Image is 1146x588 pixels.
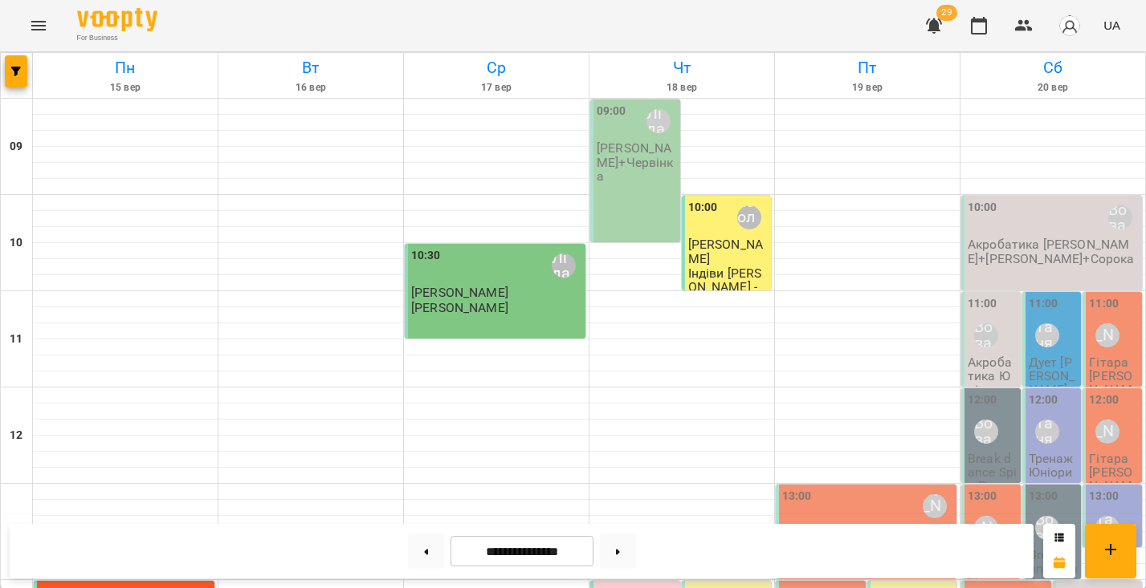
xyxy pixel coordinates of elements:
h6: 12 [10,427,22,444]
h6: Ср [406,55,586,80]
h6: 17 вер [406,80,586,95]
img: avatar_s.png [1058,14,1081,37]
label: 10:00 [688,199,718,217]
h6: 11 [10,330,22,348]
div: Таня [1035,420,1059,444]
h6: 15 вер [35,80,215,95]
button: UA [1097,10,1127,40]
div: Таня [1035,323,1059,347]
h6: 10 [10,234,22,252]
label: 12:00 [968,391,997,409]
div: Вова [1108,205,1132,229]
div: Олеся Дзюбук [1095,420,1119,444]
span: For Business [77,33,157,43]
div: Вова [974,420,998,444]
label: 12:00 [1089,391,1119,409]
div: Ліда [552,253,576,278]
p: Break dance Spin Boys [968,452,1018,493]
h6: Пн [35,55,215,80]
label: 13:00 [782,488,812,505]
p: Акробатика Юніори [968,355,1018,397]
label: 12:00 [1029,391,1058,409]
span: 29 [936,5,957,21]
h6: 18 вер [592,80,772,95]
label: 13:00 [1089,488,1119,505]
div: Вова [974,323,998,347]
label: 13:00 [1029,488,1058,505]
h6: Чт [592,55,772,80]
span: UA [1103,17,1120,34]
label: 10:00 [968,199,997,217]
div: Роксолана [737,205,761,229]
label: 11:00 [1089,295,1119,313]
label: 09:00 [597,103,626,120]
button: Menu [19,6,58,45]
label: 10:30 [411,247,441,265]
label: 11:00 [1029,295,1058,313]
p: Акробатика [PERSON_NAME]+[PERSON_NAME]+Сорока [968,237,1139,266]
p: Індіви [PERSON_NAME] - [PERSON_NAME] [688,266,769,322]
p: Тренаж Юніори [1029,452,1079,480]
h6: 09 [10,138,22,156]
p: Гітара [PERSON_NAME] [1089,452,1139,507]
div: Олеся Дзюбук [1095,323,1119,347]
h6: Вт [221,55,401,80]
h6: Сб [963,55,1143,80]
label: 13:00 [968,488,997,505]
h6: Пт [777,55,957,80]
h6: 19 вер [777,80,957,95]
p: Гітара [PERSON_NAME] [1089,355,1139,411]
span: [PERSON_NAME] [688,237,763,266]
p: [PERSON_NAME] [411,301,508,314]
label: 11:00 [968,295,997,313]
img: Voopty Logo [77,8,157,31]
p: [PERSON_NAME]+Червінка [597,141,677,183]
h6: 20 вер [963,80,1143,95]
p: Дует [PERSON_NAME]+[PERSON_NAME] [1029,355,1079,439]
div: Ліда [646,109,671,133]
span: [PERSON_NAME] [411,285,508,300]
h6: 16 вер [221,80,401,95]
div: Олеся Дзюбук [923,494,947,518]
